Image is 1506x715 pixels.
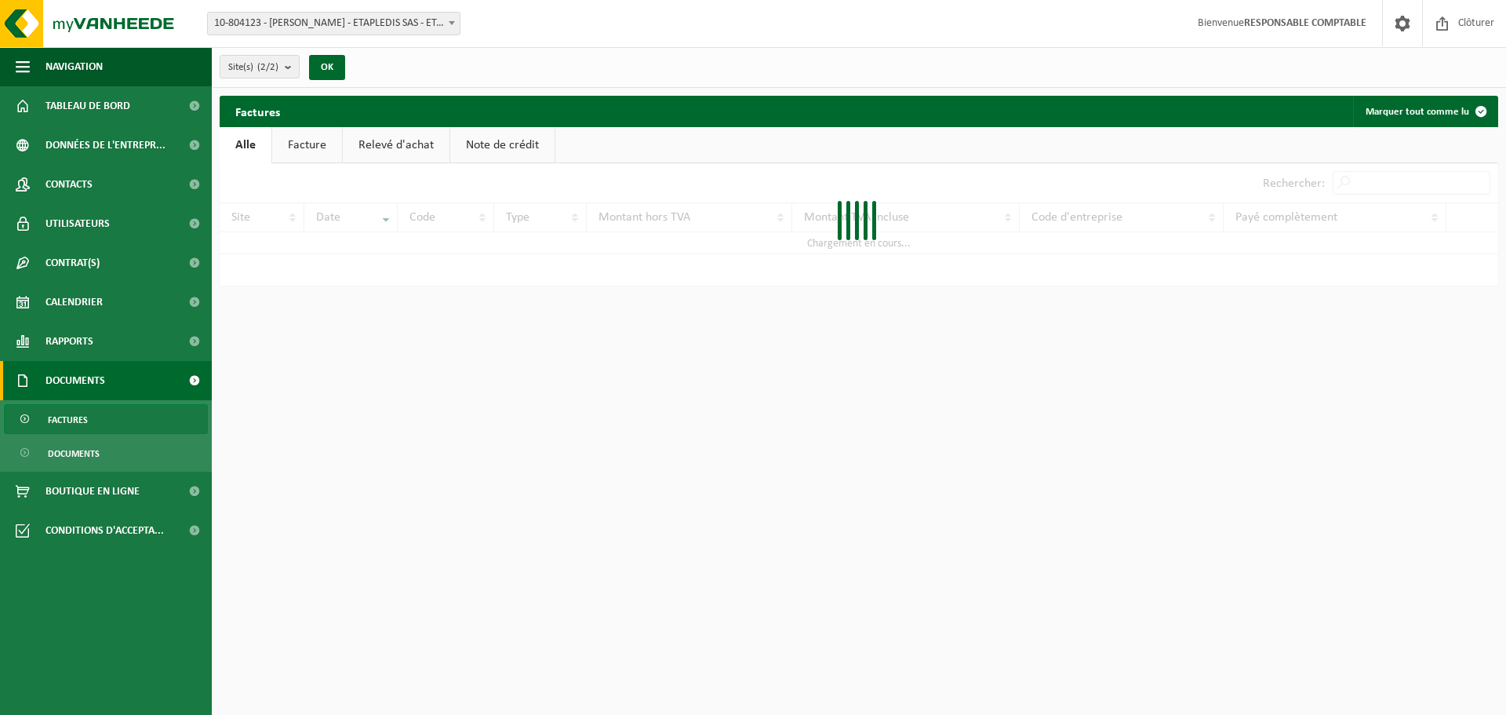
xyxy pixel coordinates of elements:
span: Navigation [45,47,103,86]
button: Marquer tout comme lu [1353,96,1497,127]
a: Relevé d'achat [343,127,449,163]
a: Note de crédit [450,127,555,163]
span: Documents [45,361,105,400]
span: 10-804123 - LECLERC - ETAPLEDIS SAS - ETAPLES [208,13,460,35]
span: Contrat(s) [45,243,100,283]
h2: Factures [220,96,296,126]
a: Alle [220,127,271,163]
span: Conditions d'accepta... [45,511,164,550]
a: Facture [272,127,342,163]
span: Site(s) [228,56,278,79]
span: Documents [48,439,100,469]
a: Factures [4,404,208,434]
span: Rapports [45,322,93,361]
strong: RESPONSABLE COMPTABLE [1244,17,1366,29]
span: Calendrier [45,283,103,322]
span: Tableau de bord [45,86,130,126]
count: (2/2) [257,62,278,72]
button: Site(s)(2/2) [220,55,300,78]
a: Documents [4,438,208,468]
span: 10-804123 - LECLERC - ETAPLEDIS SAS - ETAPLES [207,12,460,35]
button: OK [309,55,345,80]
span: Boutique en ligne [45,472,140,511]
span: Factures [48,405,88,435]
span: Utilisateurs [45,204,110,243]
span: Contacts [45,165,93,204]
span: Données de l'entrepr... [45,126,166,165]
